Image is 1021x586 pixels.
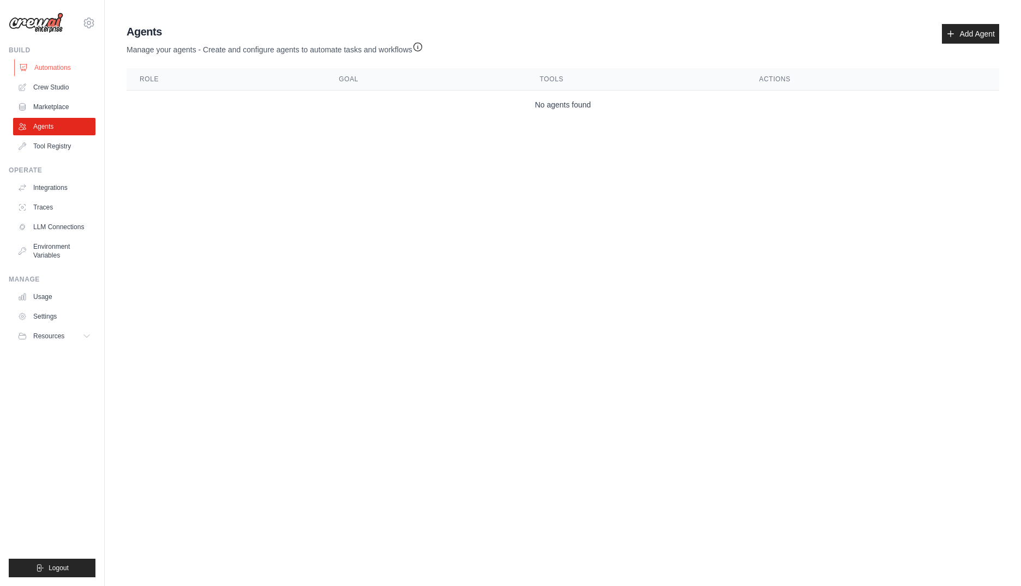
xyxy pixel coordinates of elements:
h2: Agents [127,24,423,39]
div: Manage [9,275,95,284]
a: Tool Registry [13,137,95,155]
a: Agents [13,118,95,135]
a: Automations [14,59,97,76]
a: LLM Connections [13,218,95,236]
a: Integrations [13,179,95,196]
span: Logout [49,564,69,572]
p: Manage your agents - Create and configure agents to automate tasks and workflows [127,39,423,55]
a: Environment Variables [13,238,95,264]
th: Tools [527,68,746,91]
button: Resources [13,327,95,345]
div: Operate [9,166,95,175]
div: Build [9,46,95,55]
a: Marketplace [13,98,95,116]
a: Crew Studio [13,79,95,96]
img: Logo [9,13,63,33]
th: Actions [746,68,999,91]
th: Role [127,68,326,91]
span: Resources [33,332,64,340]
button: Logout [9,559,95,577]
td: No agents found [127,91,999,119]
a: Traces [13,199,95,216]
a: Usage [13,288,95,306]
a: Settings [13,308,95,325]
a: Add Agent [942,24,999,44]
th: Goal [326,68,526,91]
